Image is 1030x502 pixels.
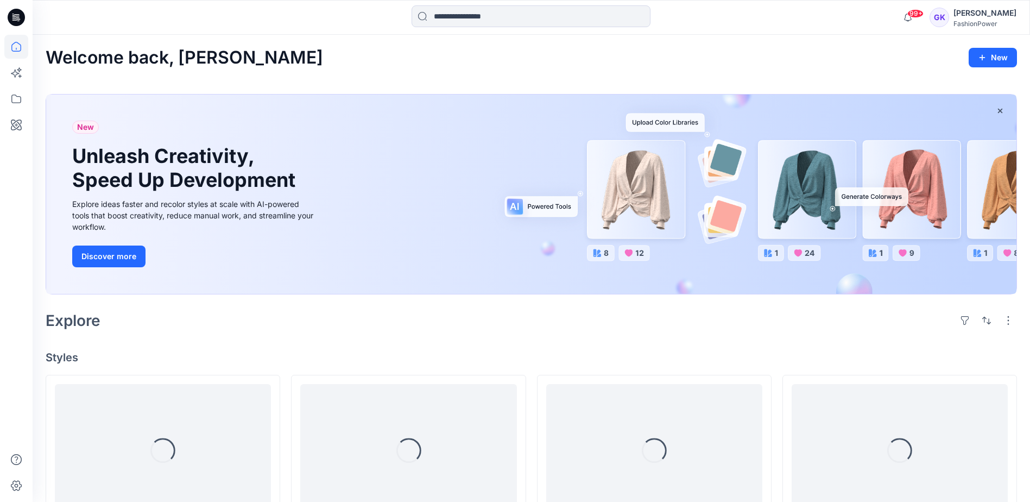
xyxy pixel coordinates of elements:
span: 99+ [907,9,924,18]
div: Explore ideas faster and recolor styles at scale with AI-powered tools that boost creativity, red... [72,198,317,233]
h1: Unleash Creativity, Speed Up Development [72,145,300,191]
div: FashionPower [953,20,1016,28]
span: New [77,121,94,134]
h2: Explore [46,312,100,329]
button: Discover more [72,246,146,267]
h2: Welcome back, [PERSON_NAME] [46,48,323,68]
button: New [969,48,1017,67]
h4: Styles [46,351,1017,364]
div: GK [930,8,949,27]
div: [PERSON_NAME] [953,7,1016,20]
a: Discover more [72,246,317,267]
